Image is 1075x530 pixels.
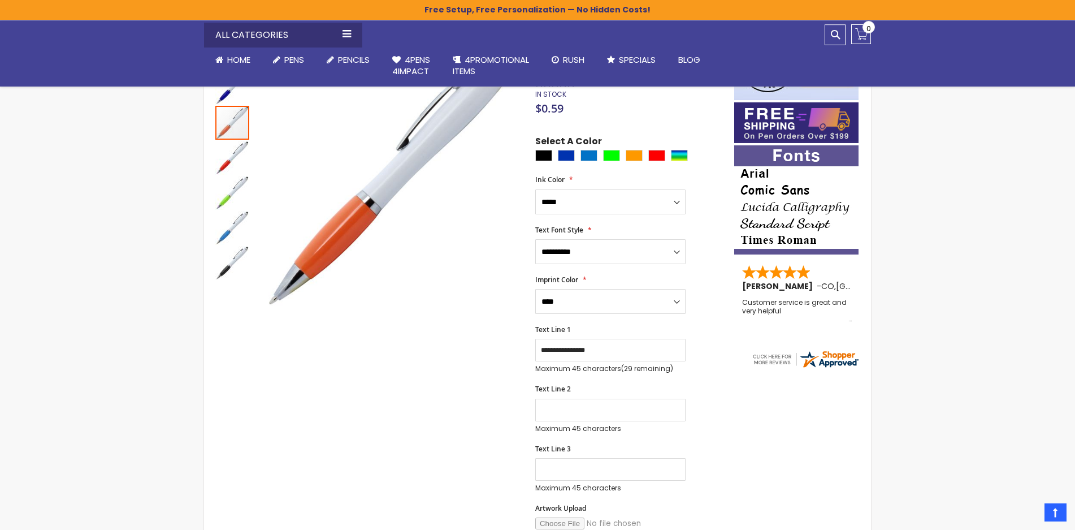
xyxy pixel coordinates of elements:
[262,48,315,72] a: Pens
[619,54,656,66] span: Specials
[558,150,575,161] div: Blue
[535,384,571,394] span: Text Line 2
[535,135,602,150] span: Select A Color
[535,484,686,493] p: Maximum 45 characters
[215,210,250,245] div: Kimberly Logo Stylus Pens - Special Offer
[817,281,919,292] span: - ,
[742,281,817,292] span: [PERSON_NAME]
[215,105,250,140] div: Kimberly Logo Stylus Pens - Special Offer
[315,48,381,72] a: Pencils
[215,245,249,280] div: Kimberly Logo Stylus Pens - Special Offer
[215,175,250,210] div: Kimberly Logo Stylus Pens - Special Offer
[215,141,249,175] img: Kimberly Logo Stylus Pens - Special Offer
[671,150,688,161] div: Assorted
[982,499,1075,530] iframe: Google Customer Reviews
[215,246,249,280] img: Kimberly Logo Stylus Pens - Special Offer
[535,150,552,161] div: Black
[751,349,860,369] img: 4pens.com widget logo
[215,71,249,105] img: Kimberly Logo Stylus Pens - Special Offer
[535,90,566,99] div: Availability
[215,176,249,210] img: Kimberly Logo Stylus Pens - Special Offer
[734,102,859,143] img: Free shipping on orders over $199
[535,89,566,99] span: In stock
[227,54,250,66] span: Home
[580,150,597,161] div: Blue Light
[535,424,686,433] p: Maximum 45 characters
[381,48,441,84] a: 4Pens4impact
[535,101,563,116] span: $0.59
[589,79,616,88] span: Reviews
[821,281,834,292] span: CO
[262,50,520,309] img: Kimberly Logo Stylus Pens - Special Offer
[582,79,618,88] a: 2 Reviews
[338,54,370,66] span: Pencils
[851,24,871,44] a: 0
[540,48,596,72] a: Rush
[535,444,571,454] span: Text Line 3
[535,325,571,334] span: Text Line 1
[453,54,529,77] span: 4PROMOTIONAL ITEMS
[734,145,859,255] img: font-personalization-examples
[623,79,680,88] a: Add Your Review
[667,48,712,72] a: Blog
[215,70,250,105] div: Kimberly Logo Stylus Pens - Special Offer
[535,364,686,373] p: Maximum 45 characters
[742,299,852,323] div: Customer service is great and very helpful
[648,150,665,161] div: Red
[204,23,362,48] div: All Categories
[535,225,583,235] span: Text Font Style
[751,362,860,372] a: 4pens.com certificate URL
[866,23,871,34] span: 0
[836,281,919,292] span: [GEOGRAPHIC_DATA]
[441,48,540,84] a: 4PROMOTIONALITEMS
[535,503,586,513] span: Artwork Upload
[678,54,700,66] span: Blog
[392,54,430,77] span: 4Pens 4impact
[535,275,578,285] span: Imprint Color
[621,364,673,373] span: (29 remaining)
[603,150,620,161] div: Lime Green
[626,150,643,161] div: Orange
[596,48,667,72] a: Specials
[284,54,304,66] span: Pens
[563,54,584,66] span: Rush
[204,48,262,72] a: Home
[215,211,249,245] img: Kimberly Logo Stylus Pens - Special Offer
[215,140,250,175] div: Kimberly Logo Stylus Pens - Special Offer
[582,79,586,88] span: 2
[535,175,565,184] span: Ink Color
